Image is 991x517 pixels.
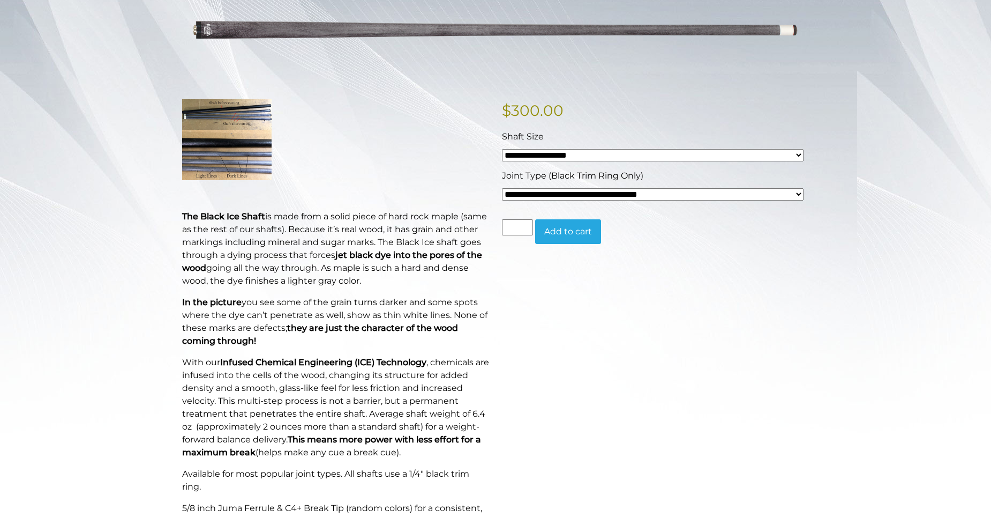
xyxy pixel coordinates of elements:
[220,357,426,367] strong: Infused Chemical Engineering (ICE) Technology
[182,356,489,459] p: With our , chemicals are infused into the cells of the wood, changing its structure for added den...
[182,211,265,221] strong: The Black Ice Shaft
[502,131,544,142] span: Shaft Size
[502,219,533,235] input: Product quantity
[182,210,489,287] p: is made from a solid piece of hard rock maple (same as the rest of our shafts). Because it’s real...
[502,101,564,120] bdi: 300.00
[182,323,458,346] strong: they are just the character of the wood coming through!
[182,297,242,307] strong: In the picture
[182,250,482,273] b: jet black dye into the pores of the wood
[535,219,601,244] button: Add to cart
[502,171,643,181] span: Joint Type (Black Trim Ring Only)
[182,434,481,457] strong: This means more power with less effort for a maximum break
[182,296,489,348] p: you see some of the grain turns darker and some spots where the dye can’t penetrate as well, show...
[182,468,489,493] p: Available for most popular joint types. All shafts use a 1/4" black trim ring.
[502,101,511,120] span: $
